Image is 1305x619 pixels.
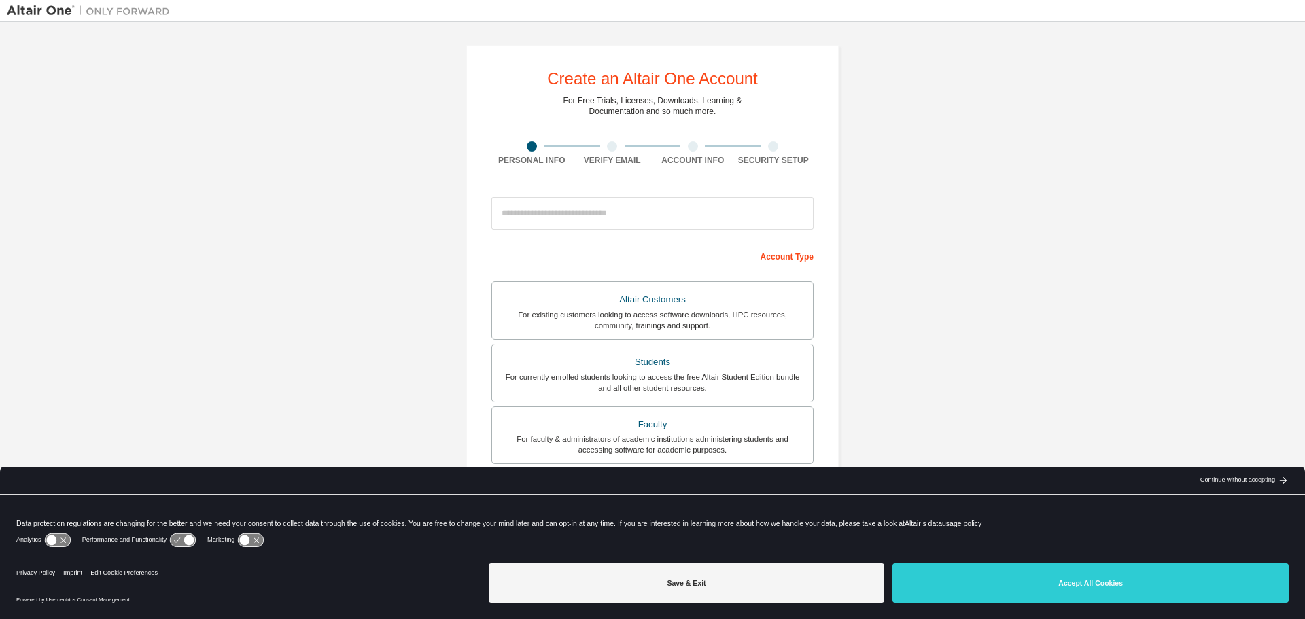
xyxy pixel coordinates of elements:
[733,155,814,166] div: Security Setup
[572,155,653,166] div: Verify Email
[500,309,805,331] div: For existing customers looking to access software downloads, HPC resources, community, trainings ...
[500,434,805,455] div: For faculty & administrators of academic institutions administering students and accessing softwa...
[500,372,805,393] div: For currently enrolled students looking to access the free Altair Student Edition bundle and all ...
[652,155,733,166] div: Account Info
[491,155,572,166] div: Personal Info
[500,353,805,372] div: Students
[7,4,177,18] img: Altair One
[547,71,758,87] div: Create an Altair One Account
[500,290,805,309] div: Altair Customers
[563,95,742,117] div: For Free Trials, Licenses, Downloads, Learning & Documentation and so much more.
[491,245,814,266] div: Account Type
[500,415,805,434] div: Faculty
